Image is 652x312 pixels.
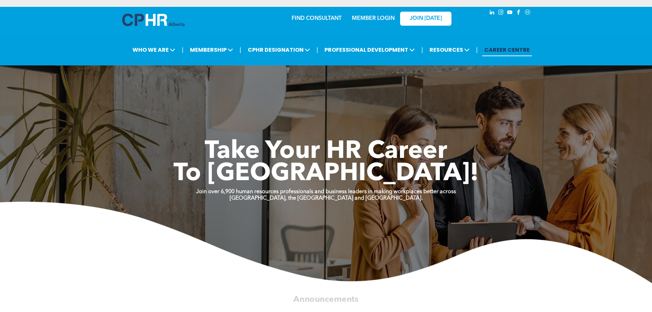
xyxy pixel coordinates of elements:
img: A blue and white logo for cp alberta [122,14,184,26]
span: MEMBERSHIP [188,43,235,56]
a: linkedin [488,9,496,18]
a: Social network [524,9,532,18]
li: | [476,43,478,57]
span: JOIN [DATE] [410,15,442,22]
span: Announcements [293,295,358,303]
span: RESOURCES [427,43,472,56]
li: | [182,43,183,57]
span: PROFESSIONAL DEVELOPMENT [322,43,417,56]
a: CAREER CENTRE [482,43,532,56]
a: JOIN [DATE] [400,12,451,26]
a: FIND CONSULTANT [292,16,342,21]
span: CPHR DESIGNATION [246,43,312,56]
span: Take Your HR Career [205,139,447,164]
a: instagram [497,9,505,18]
li: | [421,43,423,57]
li: | [317,43,318,57]
a: facebook [515,9,523,18]
a: MEMBER LOGIN [352,16,395,21]
li: | [240,43,241,57]
span: WHO WE ARE [130,43,177,56]
strong: [GEOGRAPHIC_DATA], the [GEOGRAPHIC_DATA] and [GEOGRAPHIC_DATA]. [230,196,423,201]
a: youtube [506,9,514,18]
span: To [GEOGRAPHIC_DATA]! [174,162,479,186]
strong: Join over 6,900 human resources professionals and business leaders in making workplaces better ac... [196,189,456,195]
